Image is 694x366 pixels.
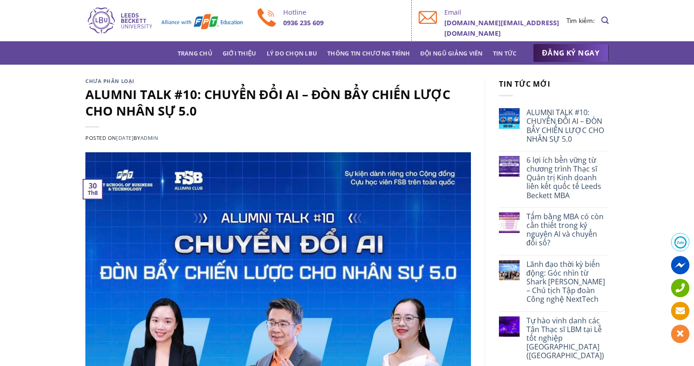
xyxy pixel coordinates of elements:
b: [DOMAIN_NAME][EMAIL_ADDRESS][DOMAIN_NAME] [444,18,559,38]
a: Tin tức [493,45,517,61]
p: Hotline [283,7,405,17]
h1: ALUMNI TALK #10: CHUYỂN ĐỔI AI – ĐÒN BẨY CHIẾN LƯỢC CHO NHÂN SỰ 5.0 [85,86,471,119]
a: ĐĂNG KÝ NGAY [533,44,609,62]
a: 6 lợi ích bền vững từ chương trình Thạc sĩ Quản trị Kinh doanh liên kết quốc tế Leeds Beckett MBA [526,156,609,200]
span: by [134,134,158,141]
a: Tấm bằng MBA có còn cần thiết trong kỷ nguyên AI và chuyển đổi số? [526,212,609,248]
a: Search [601,11,609,29]
a: admin [140,134,158,141]
b: 0936 235 609 [283,18,324,27]
span: Tin tức mới [499,79,550,89]
a: Đội ngũ giảng viên [420,45,483,61]
a: Lý do chọn LBU [267,45,318,61]
span: ĐĂNG KÝ NGAY [542,47,599,59]
p: Email [444,7,566,17]
span: Posted on [85,134,134,141]
a: [DATE] [116,134,134,141]
li: Tìm kiếm: [566,16,595,26]
a: ALUMNI TALK #10: CHUYỂN ĐỔI AI – ĐÒN BẨY CHIẾN LƯỢC CHO NHÂN SỰ 5.0 [526,108,609,144]
a: Tự hào vinh danh các Tân Thạc sĩ LBM tại Lễ tốt nghiệp [GEOGRAPHIC_DATA] ([GEOGRAPHIC_DATA]) [526,316,609,360]
a: Thông tin chương trình [327,45,410,61]
img: Thạc sĩ Quản trị kinh doanh Quốc tế [85,6,244,35]
a: Trang chủ [178,45,213,61]
a: Giới thiệu [223,45,257,61]
a: Chưa phân loại [85,78,134,84]
a: Lãnh đạo thời kỳ biến động: Góc nhìn từ Shark [PERSON_NAME] – Chủ tịch Tập đoàn Công nghệ NextTech [526,260,609,304]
